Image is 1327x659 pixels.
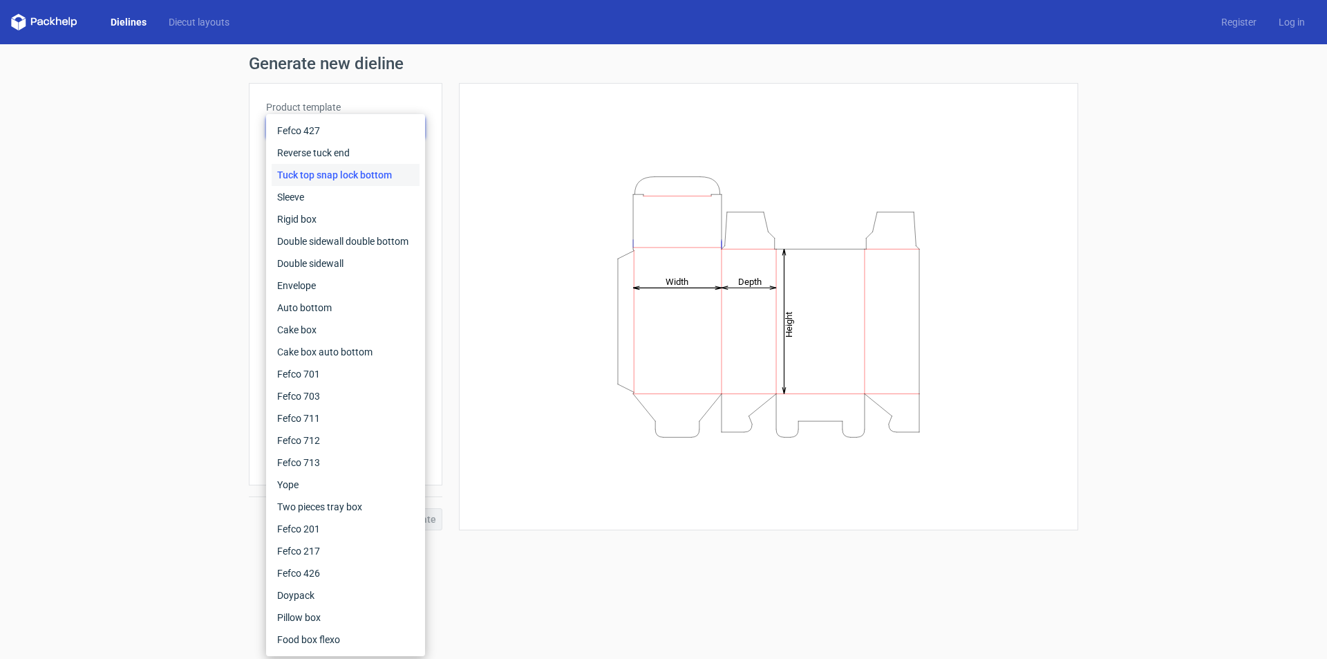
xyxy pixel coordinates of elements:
[272,629,420,651] div: Food box flexo
[272,385,420,407] div: Fefco 703
[272,142,420,164] div: Reverse tuck end
[1268,15,1316,29] a: Log in
[272,518,420,540] div: Fefco 201
[272,363,420,385] div: Fefco 701
[272,164,420,186] div: Tuck top snap lock bottom
[158,15,241,29] a: Diecut layouts
[272,407,420,429] div: Fefco 711
[266,100,425,114] label: Product template
[272,341,420,363] div: Cake box auto bottom
[100,15,158,29] a: Dielines
[272,230,420,252] div: Double sidewall double bottom
[1210,15,1268,29] a: Register
[272,208,420,230] div: Rigid box
[272,474,420,496] div: Yope
[249,55,1078,72] h1: Generate new dieline
[666,276,688,286] tspan: Width
[272,275,420,297] div: Envelope
[272,186,420,208] div: Sleeve
[272,297,420,319] div: Auto bottom
[272,606,420,629] div: Pillow box
[272,584,420,606] div: Doypack
[272,120,420,142] div: Fefco 427
[272,252,420,275] div: Double sidewall
[272,429,420,452] div: Fefco 712
[738,276,762,286] tspan: Depth
[272,452,420,474] div: Fefco 713
[784,311,794,337] tspan: Height
[272,496,420,518] div: Two pieces tray box
[272,319,420,341] div: Cake box
[272,562,420,584] div: Fefco 426
[272,540,420,562] div: Fefco 217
